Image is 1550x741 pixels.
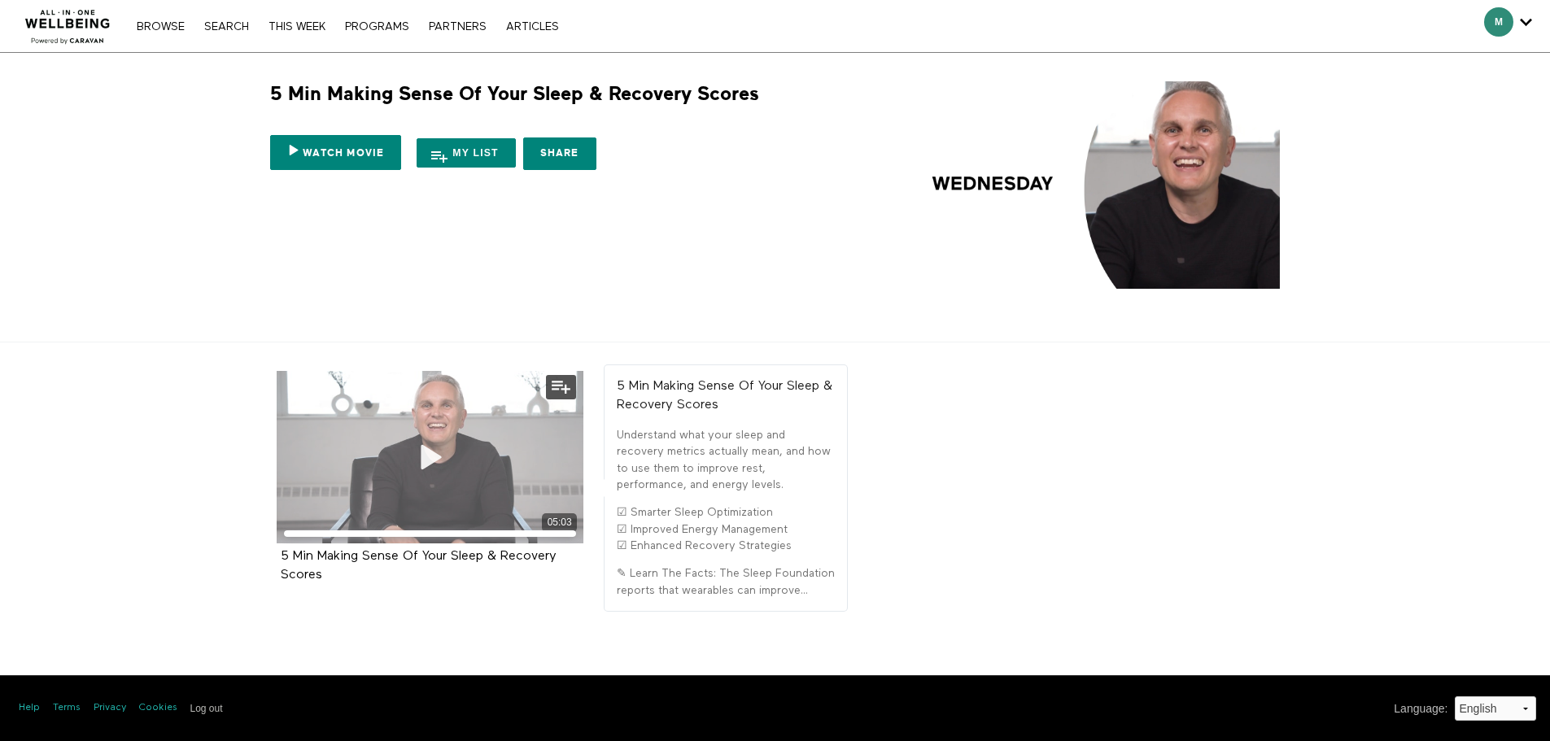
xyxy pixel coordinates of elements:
a: Watch Movie [270,135,401,170]
strong: 5 Min Making Sense Of Your Sleep & Recovery Scores [617,380,832,412]
nav: Primary [129,18,566,34]
a: Share [523,137,596,170]
div: 05:03 [542,513,577,532]
a: Cookies [139,701,177,715]
p: ✎ Learn The Facts: The Sleep Foundation reports that wearables can improve... [617,565,835,599]
p: ☑ Smarter Sleep Optimization ☑ Improved Energy Management ☑ Enhanced Recovery Strategies [617,504,835,554]
button: Add to my list [546,375,576,399]
p: Understand what your sleep and recovery metrics actually mean, and how to use them to improve res... [617,427,835,493]
a: Browse [129,21,193,33]
a: ARTICLES [498,21,567,33]
a: Help [19,701,40,715]
img: 5 Min Making Sense Of Your Sleep & Recovery Scores [911,81,1280,289]
a: PARTNERS [421,21,495,33]
button: My list [417,138,516,168]
label: Language : [1394,700,1447,717]
h1: 5 Min Making Sense Of Your Sleep & Recovery Scores [270,81,759,107]
input: Log out [190,703,223,714]
a: Terms [53,701,81,715]
a: Privacy [94,701,126,715]
a: Search [196,21,257,33]
a: 5 Min Making Sense Of Your Sleep & Recovery Scores 05:03 [277,371,584,543]
a: PROGRAMS [337,21,417,33]
a: THIS WEEK [260,21,334,33]
a: 5 Min Making Sense Of Your Sleep & Recovery Scores [281,550,557,581]
strong: 5 Min Making Sense Of Your Sleep & Recovery Scores [281,550,557,582]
